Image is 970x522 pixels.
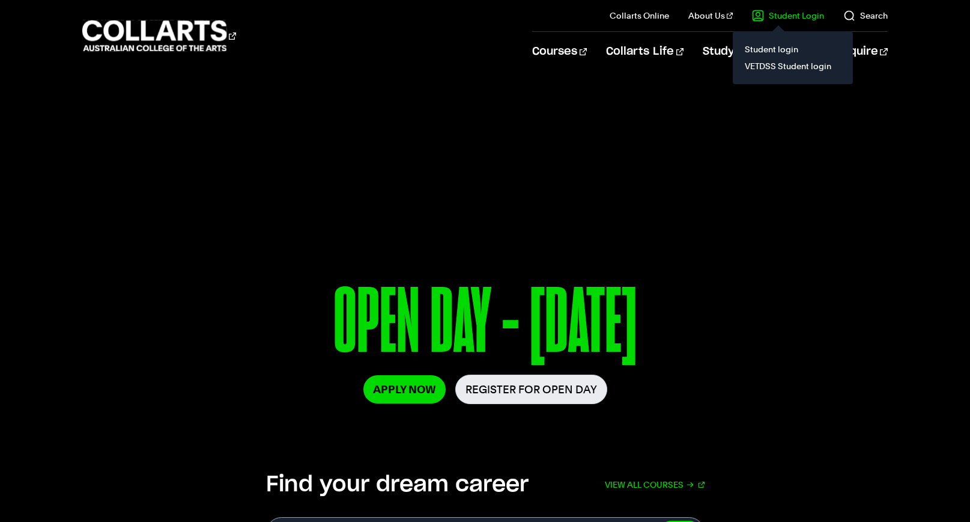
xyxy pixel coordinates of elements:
div: Go to homepage [82,19,236,53]
a: Apply Now [363,375,446,404]
a: Register for Open Day [455,375,607,404]
a: Student login [742,41,843,58]
a: Courses [532,32,587,72]
h2: Find your dream career [266,471,529,498]
p: OPEN DAY - [DATE] [135,275,835,375]
a: Collarts Life [606,32,684,72]
a: About Us [688,10,733,22]
a: Study Information [703,32,816,72]
a: VETDSS Student login [742,58,843,75]
a: Search [843,10,888,22]
a: Student Login [752,10,824,22]
a: Enquire [835,32,888,72]
a: View all courses [605,471,705,498]
a: Collarts Online [610,10,669,22]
